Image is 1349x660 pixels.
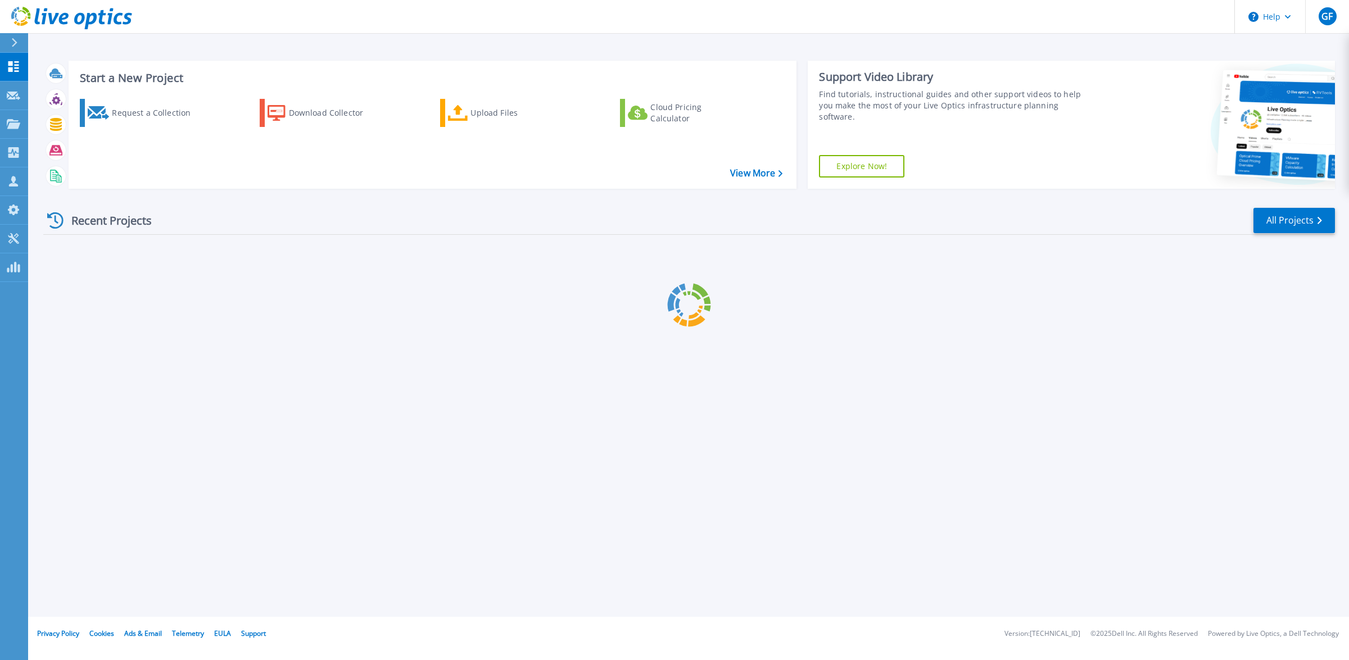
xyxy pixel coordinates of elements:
a: Upload Files [440,99,565,127]
a: Explore Now! [819,155,904,177]
a: All Projects [1253,208,1335,233]
a: Request a Collection [80,99,205,127]
a: Ads & Email [124,629,162,638]
a: View More [730,168,782,179]
div: Request a Collection [112,102,202,124]
li: Version: [TECHNICAL_ID] [1004,630,1080,638]
a: Support [241,629,266,638]
a: Download Collector [260,99,385,127]
div: Upload Files [470,102,560,124]
li: Powered by Live Optics, a Dell Technology [1208,630,1339,638]
li: © 2025 Dell Inc. All Rights Reserved [1090,630,1198,638]
div: Find tutorials, instructional guides and other support videos to help you make the most of your L... [819,89,1090,122]
a: Telemetry [172,629,204,638]
div: Download Collector [289,102,379,124]
a: Cloud Pricing Calculator [620,99,745,127]
div: Cloud Pricing Calculator [650,102,740,124]
h3: Start a New Project [80,72,782,84]
div: Support Video Library [819,70,1090,84]
a: EULA [214,629,231,638]
a: Privacy Policy [37,629,79,638]
span: GF [1321,12,1333,21]
div: Recent Projects [43,207,167,234]
a: Cookies [89,629,114,638]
